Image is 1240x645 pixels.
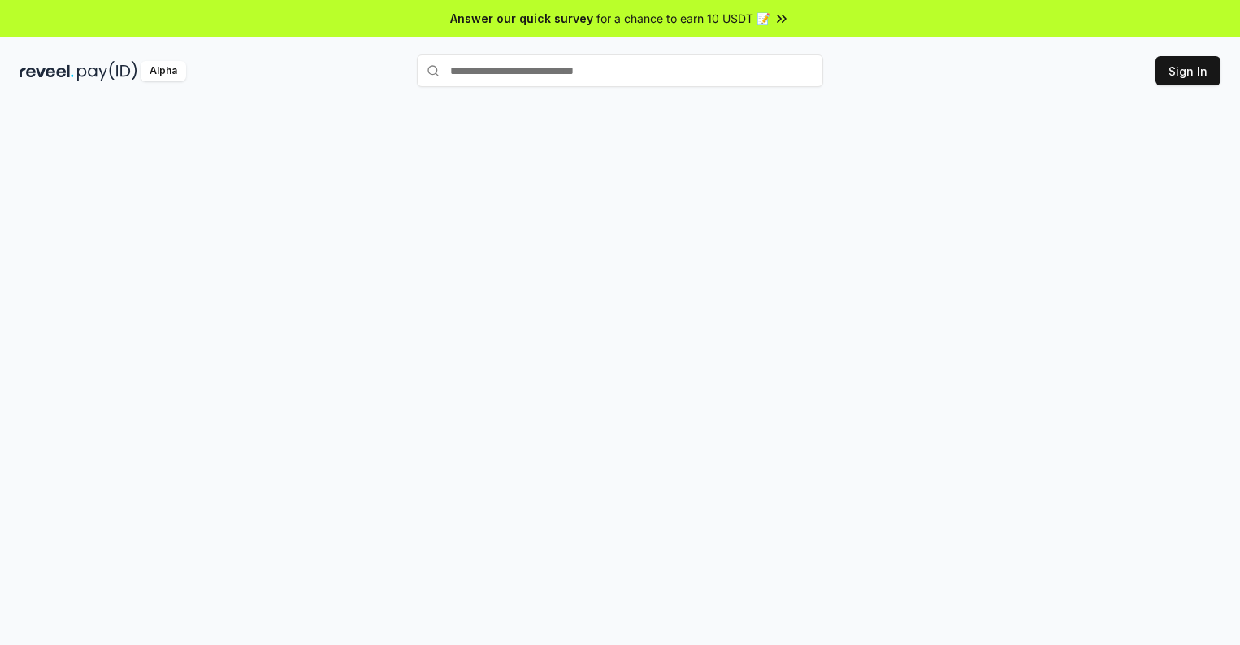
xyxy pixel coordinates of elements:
[141,61,186,81] div: Alpha
[1155,56,1220,85] button: Sign In
[20,61,74,81] img: reveel_dark
[450,10,593,27] span: Answer our quick survey
[596,10,770,27] span: for a chance to earn 10 USDT 📝
[77,61,137,81] img: pay_id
